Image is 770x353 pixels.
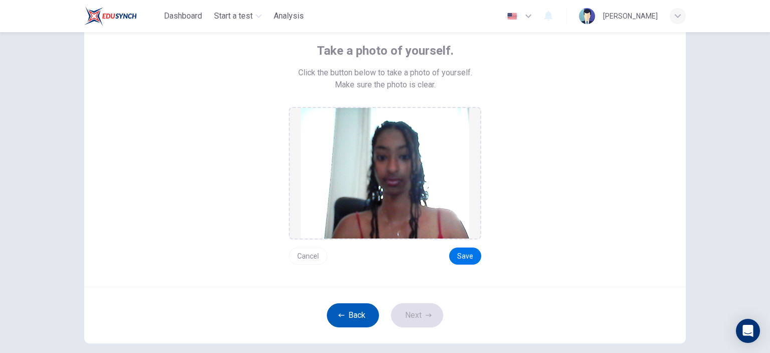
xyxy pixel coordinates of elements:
[84,6,137,26] img: EduSynch logo
[274,10,304,22] span: Analysis
[327,303,379,327] button: Back
[603,10,658,22] div: [PERSON_NAME]
[301,108,469,239] img: preview screemshot
[579,8,595,24] img: Profile picture
[210,7,266,25] button: Start a test
[335,79,436,91] span: Make sure the photo is clear.
[298,67,472,79] span: Click the button below to take a photo of yourself.
[317,43,454,59] span: Take a photo of yourself.
[160,7,206,25] button: Dashboard
[214,10,253,22] span: Start a test
[736,319,760,343] div: Open Intercom Messenger
[506,13,518,20] img: en
[270,7,308,25] button: Analysis
[449,248,481,265] button: Save
[164,10,202,22] span: Dashboard
[84,6,160,26] a: EduSynch logo
[289,248,327,265] button: Cancel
